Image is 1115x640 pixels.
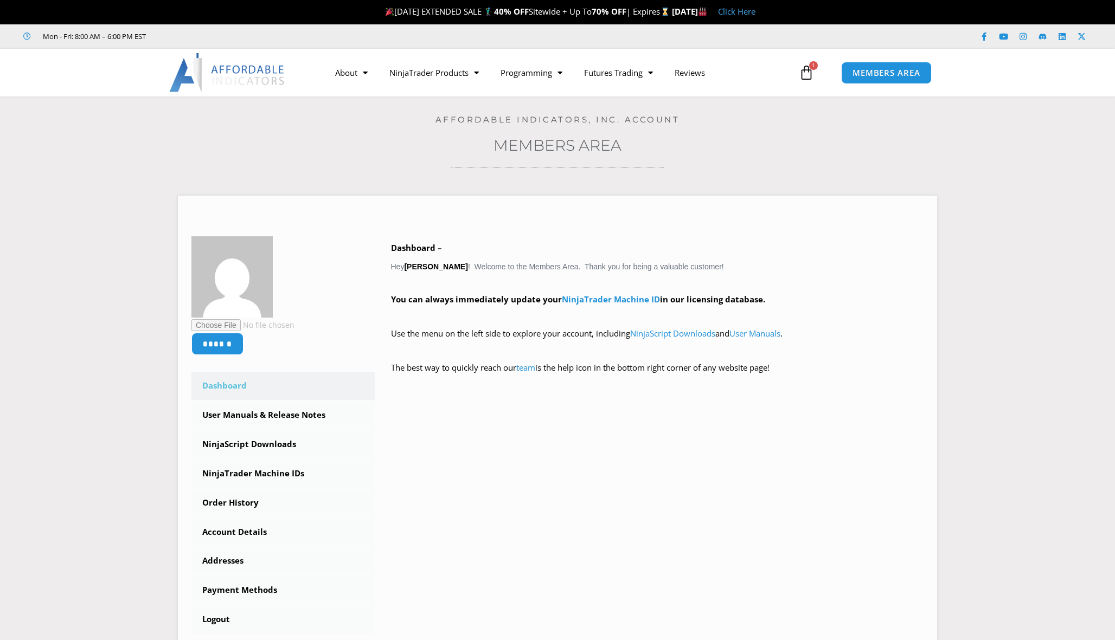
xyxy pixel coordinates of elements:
strong: [PERSON_NAME] [404,262,467,271]
a: team [516,362,535,373]
a: 1 [783,57,830,88]
a: MEMBERS AREA [841,62,932,84]
a: Order History [191,489,375,517]
div: Hey ! Welcome to the Members Area. Thank you for being a valuable customer! [391,241,924,391]
span: MEMBERS AREA [853,69,920,77]
a: NinjaScript Downloads [191,430,375,458]
p: The best way to quickly reach our is the help icon in the bottom right corner of any website page! [391,360,924,391]
img: 🏭 [699,8,707,16]
a: Addresses [191,547,375,575]
a: Programming [490,60,573,85]
a: User Manuals [729,328,780,339]
img: LogoAI | Affordable Indicators – NinjaTrader [169,53,286,92]
a: NinjaTrader Machine ID [562,294,660,305]
p: Use the menu on the left side to explore your account, including and . [391,326,924,357]
a: Reviews [664,60,716,85]
a: Logout [191,605,375,633]
img: 55c308d06d695cf48f23c8b567eb9176d3bdda9634174f528424b37c02677109 [191,236,273,318]
a: Affordable Indicators, Inc. Account [435,114,680,125]
img: 🎉 [386,8,394,16]
a: NinjaTrader Products [379,60,490,85]
b: Dashboard – [391,242,442,253]
a: About [324,60,379,85]
a: Payment Methods [191,576,375,604]
a: Click Here [718,6,755,17]
a: Account Details [191,518,375,546]
nav: Account pages [191,372,375,633]
img: ⌛ [661,8,669,16]
a: Dashboard [191,372,375,400]
strong: You can always immediately update your in our licensing database. [391,294,765,305]
a: NinjaTrader Machine IDs [191,460,375,488]
iframe: Customer reviews powered by Trustpilot [161,31,324,42]
a: Members Area [494,136,621,154]
strong: 40% OFF [494,6,529,17]
span: [DATE] EXTENDED SALE 🏌️‍♂️ Sitewide + Up To | Expires [383,6,671,17]
strong: 70% OFF [592,6,626,17]
a: Futures Trading [573,60,664,85]
a: NinjaScript Downloads [630,328,715,339]
nav: Menu [324,60,796,85]
span: Mon - Fri: 8:00 AM – 6:00 PM EST [40,30,146,43]
strong: [DATE] [672,6,707,17]
span: 1 [809,61,818,70]
a: User Manuals & Release Notes [191,401,375,429]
